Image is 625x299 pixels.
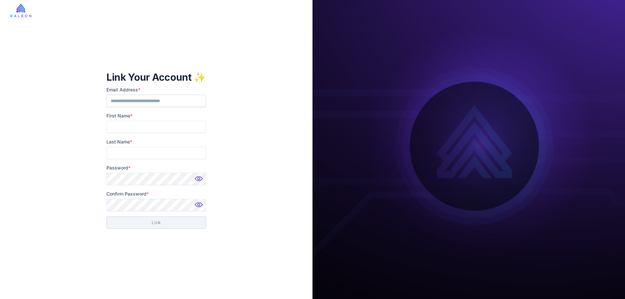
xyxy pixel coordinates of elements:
label: Password [106,164,206,171]
img: Password hidden [193,174,206,187]
img: raleon-logo-whitebg.9aac0268.jpg [10,4,31,17]
button: Link [106,216,206,229]
label: First Name [106,112,206,119]
h1: Link Your Account ✨ [106,71,206,84]
label: Email Address [106,86,206,93]
label: Last Name [106,138,206,145]
img: Password hidden [193,200,206,213]
label: Confirm Password [106,190,206,197]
